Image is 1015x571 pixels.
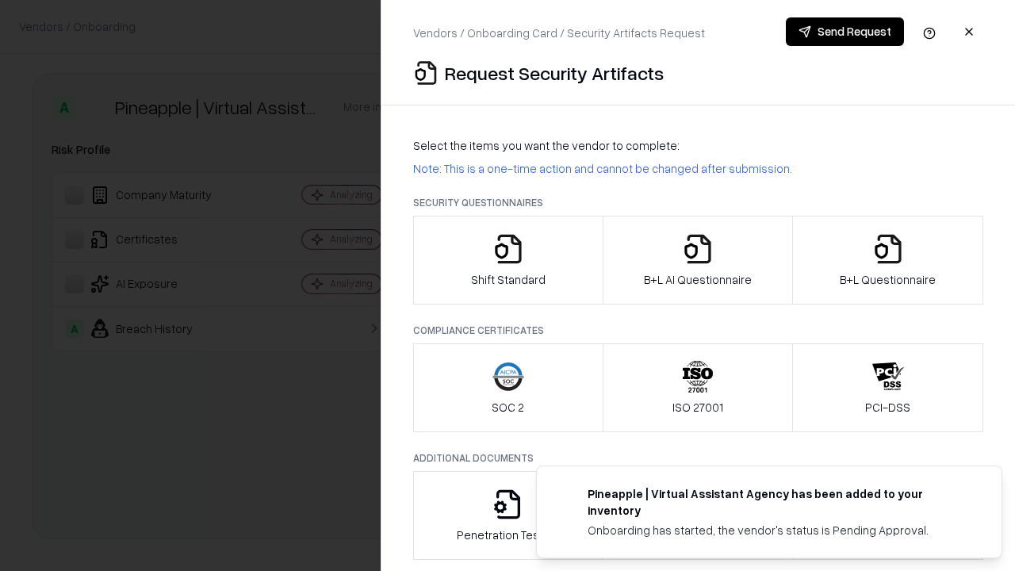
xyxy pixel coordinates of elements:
[786,17,904,46] button: Send Request
[492,399,524,416] p: SOC 2
[603,343,794,432] button: ISO 27001
[792,216,983,305] button: B+L Questionnaire
[413,343,603,432] button: SOC 2
[413,216,603,305] button: Shift Standard
[457,527,559,543] p: Penetration Testing
[792,343,983,432] button: PCI-DSS
[471,271,546,288] p: Shift Standard
[413,25,705,41] p: Vendors / Onboarding Card / Security Artifacts Request
[644,271,752,288] p: B+L AI Questionnaire
[413,160,983,177] p: Note: This is a one-time action and cannot be changed after submission.
[603,216,794,305] button: B+L AI Questionnaire
[865,399,910,416] p: PCI-DSS
[413,137,983,154] p: Select the items you want the vendor to complete:
[672,399,723,416] p: ISO 27001
[413,324,983,337] p: Compliance Certificates
[413,196,983,209] p: Security Questionnaires
[413,471,603,560] button: Penetration Testing
[413,451,983,465] p: Additional Documents
[588,485,963,519] div: Pineapple | Virtual Assistant Agency has been added to your inventory
[588,522,963,538] div: Onboarding has started, the vendor's status is Pending Approval.
[840,271,936,288] p: B+L Questionnaire
[556,485,575,504] img: trypineapple.com
[445,60,664,86] p: Request Security Artifacts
